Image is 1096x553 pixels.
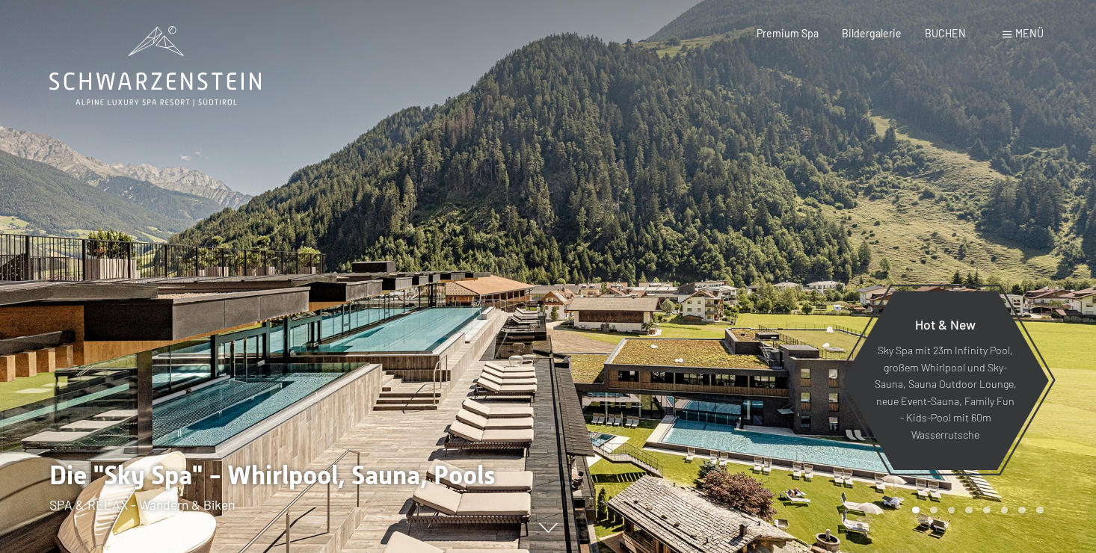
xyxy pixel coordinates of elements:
a: Premium Spa [757,27,819,40]
div: Carousel Page 5 [983,507,991,514]
div: Carousel Page 2 [930,507,938,514]
a: Bildergalerie [842,27,902,40]
div: Carousel Page 3 [948,507,955,514]
a: BUCHEN [925,27,966,40]
span: Hot & New [915,316,976,333]
div: Carousel Page 6 [1001,507,1009,514]
div: Carousel Pagination [907,507,1043,514]
div: Carousel Page 4 [965,507,973,514]
p: Sky Spa mit 23m Infinity Pool, großem Whirlpool und Sky-Sauna, Sauna Outdoor Lounge, neue Event-S... [874,343,1017,444]
div: Carousel Page 8 [1036,507,1044,514]
div: Carousel Page 7 [1018,507,1026,514]
span: Menü [1015,27,1044,40]
div: Carousel Page 1 (Current Slide) [912,507,920,514]
a: Hot & New Sky Spa mit 23m Infinity Pool, großem Whirlpool und Sky-Sauna, Sauna Outdoor Lounge, ne... [841,290,1050,471]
